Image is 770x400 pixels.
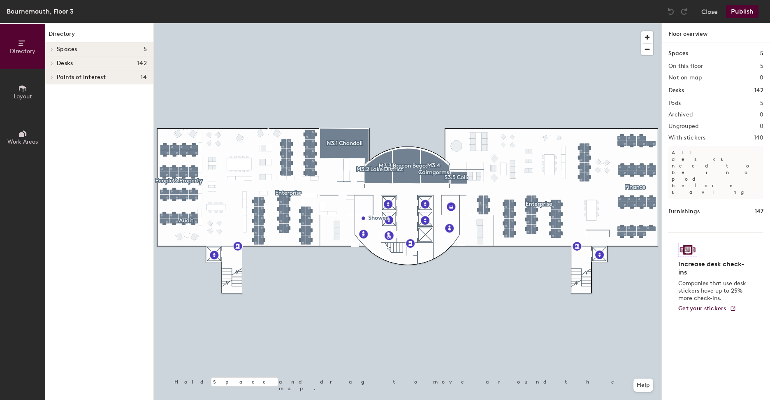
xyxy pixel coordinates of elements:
[701,5,718,18] button: Close
[760,74,763,81] h2: 0
[754,86,763,95] h1: 142
[668,207,700,216] h1: Furnishings
[57,74,106,81] span: Points of interest
[662,23,770,42] h1: Floor overview
[668,74,702,81] h2: Not on map
[760,112,763,118] h2: 0
[680,7,688,16] img: Redo
[760,49,763,58] h1: 5
[7,6,74,16] div: Bournemouth, Floor 3
[755,207,763,216] h1: 147
[668,86,684,95] h1: Desks
[678,243,697,257] img: Sticker logo
[45,30,153,42] h1: Directory
[678,305,726,312] span: Get your stickers
[7,138,38,145] span: Work Areas
[760,123,763,130] h2: 0
[760,63,763,70] h2: 5
[10,48,35,55] span: Directory
[668,135,706,141] h2: With stickers
[668,123,699,130] h2: Ungrouped
[678,260,749,277] h4: Increase desk check-ins
[754,135,763,141] h2: 140
[633,379,653,392] button: Help
[668,49,688,58] h1: Spaces
[678,280,749,302] p: Companies that use desk stickers have up to 25% more check-ins.
[726,5,758,18] button: Publish
[668,112,693,118] h2: Archived
[144,46,147,53] span: 5
[760,100,763,107] h2: 5
[57,60,73,67] span: Desks
[678,305,736,312] a: Get your stickers
[57,46,77,53] span: Spaces
[668,146,763,199] p: All desks need to be in a pod before saving
[668,63,703,70] h2: On this floor
[668,100,681,107] h2: Pods
[141,74,147,81] span: 14
[137,60,147,67] span: 142
[14,93,32,100] span: Layout
[667,7,675,16] img: Undo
